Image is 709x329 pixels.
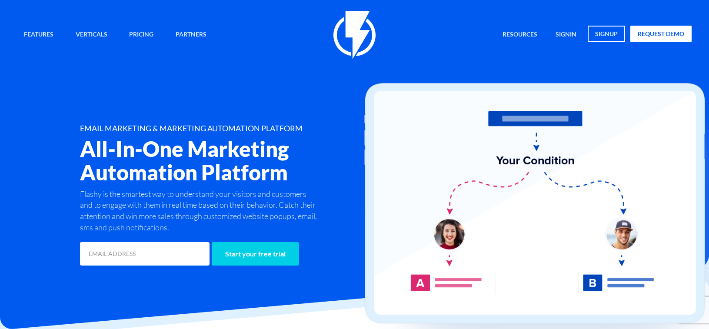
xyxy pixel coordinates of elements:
a: request demo [630,26,692,42]
a: Partners [169,26,213,44]
input: EMAIL ADDRESS [80,242,210,266]
a: Resources [496,26,544,44]
a: signin [549,26,583,44]
a: Pricing [123,26,160,44]
h1: EMAIL MARKETING & MARKETING AUTOMATION PLATFORM [80,124,404,133]
a: Features [17,26,60,44]
h2: All-In-One Marketing Automation Platform [80,137,404,184]
a: signup [588,26,625,42]
input: Start your free trial [212,242,299,266]
p: Flashy is the smartest way to understand your visitors and customers and to engage with them in r... [80,189,320,233]
a: Verticals [69,26,114,44]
